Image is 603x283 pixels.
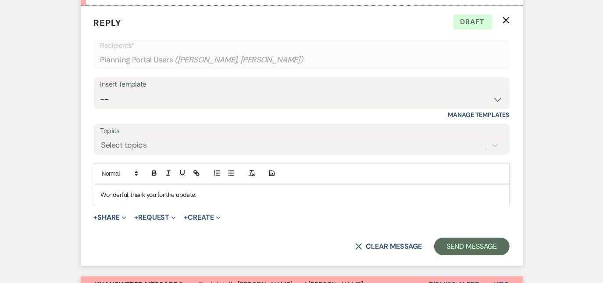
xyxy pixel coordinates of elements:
button: Send Message [434,238,509,255]
span: Draft [453,15,492,29]
a: Manage Templates [448,111,510,119]
button: Create [184,214,220,221]
div: Select topics [101,140,147,152]
span: ( [PERSON_NAME], [PERSON_NAME] ) [175,54,303,66]
button: Share [94,214,127,221]
div: Insert Template [100,78,503,91]
button: Request [134,214,176,221]
span: + [134,214,138,221]
button: Clear message [355,243,422,250]
span: + [184,214,188,221]
p: Recipients* [100,40,503,51]
div: Planning Portal Users [100,51,503,69]
span: Reply [94,17,122,29]
span: + [94,214,98,221]
label: Topics [100,125,503,138]
p: Wonderful, thank you for the update. [101,190,503,200]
